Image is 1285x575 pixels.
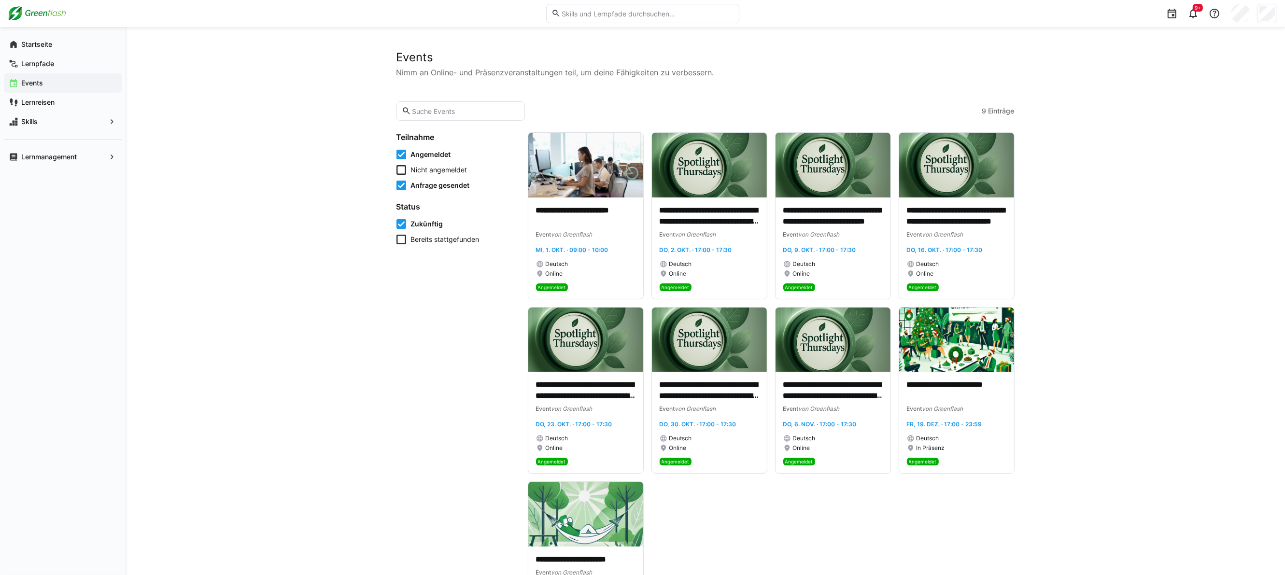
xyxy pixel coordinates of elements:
span: von Greenflash [675,231,716,238]
img: image [776,133,890,197]
h2: Events [396,50,1015,65]
span: Event [660,405,675,412]
span: Event [536,231,551,238]
h4: Status [396,202,516,211]
input: Suche Events [411,107,520,115]
span: Event [783,231,799,238]
span: Angemeldet [662,459,690,464]
span: Deutsch [793,260,816,268]
span: Online [546,444,563,452]
span: Deutsch [546,260,568,268]
span: Deutsch [917,435,939,442]
span: Online [793,270,810,278]
img: image [776,308,890,372]
span: von Greenflash [922,231,963,238]
span: Event [907,231,922,238]
span: 9+ [1195,5,1201,11]
img: image [652,308,767,372]
span: Online [546,270,563,278]
span: Zukünftig [411,219,443,229]
span: Event [783,405,799,412]
span: Do, 16. Okt. · 17:00 - 17:30 [907,246,983,253]
input: Skills und Lernpfade durchsuchen… [561,9,734,18]
span: Online [793,444,810,452]
span: Do, 6. Nov. · 17:00 - 17:30 [783,421,857,428]
span: Angemeldet [909,459,937,464]
span: Angemeldet [538,284,566,290]
span: Event [536,405,551,412]
span: Mi, 1. Okt. · 09:00 - 10:00 [536,246,608,253]
span: Deutsch [793,435,816,442]
span: Einträge [988,106,1015,116]
img: image [528,308,643,372]
span: von Greenflash [799,231,840,238]
span: von Greenflash [922,405,963,412]
h4: Teilnahme [396,132,516,142]
span: Angemeldet [538,459,566,464]
p: Nimm an Online- und Präsenzveranstaltungen teil, um deine Fähigkeiten zu verbessern. [396,67,1015,78]
span: von Greenflash [551,405,593,412]
span: Online [917,270,934,278]
span: Angemeldet [909,284,937,290]
span: Event [907,405,922,412]
span: 9 [982,106,987,116]
img: image [899,133,1014,197]
span: Do, 9. Okt. · 17:00 - 17:30 [783,246,856,253]
span: Do, 23. Okt. · 17:00 - 17:30 [536,421,612,428]
span: Deutsch [546,435,568,442]
span: Online [669,444,687,452]
span: Online [669,270,687,278]
img: image [899,308,1014,372]
span: Bereits stattgefunden [411,235,480,244]
span: Fr, 19. Dez. · 17:00 - 23:59 [907,421,982,428]
span: Angemeldet [785,459,813,464]
span: Anfrage gesendet [411,181,470,190]
span: Do, 2. Okt. · 17:00 - 17:30 [660,246,732,253]
span: Nicht angemeldet [411,165,467,175]
img: image [528,133,643,197]
span: Deutsch [669,260,692,268]
span: Angemeldet [411,150,451,159]
img: image [652,133,767,197]
span: Event [660,231,675,238]
span: Deutsch [669,435,692,442]
span: In Präsenz [917,444,945,452]
span: Do, 30. Okt. · 17:00 - 17:30 [660,421,736,428]
span: von Greenflash [675,405,716,412]
span: Deutsch [917,260,939,268]
img: image [528,482,643,547]
span: Angemeldet [662,284,690,290]
span: von Greenflash [551,231,593,238]
span: Angemeldet [785,284,813,290]
span: von Greenflash [799,405,840,412]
